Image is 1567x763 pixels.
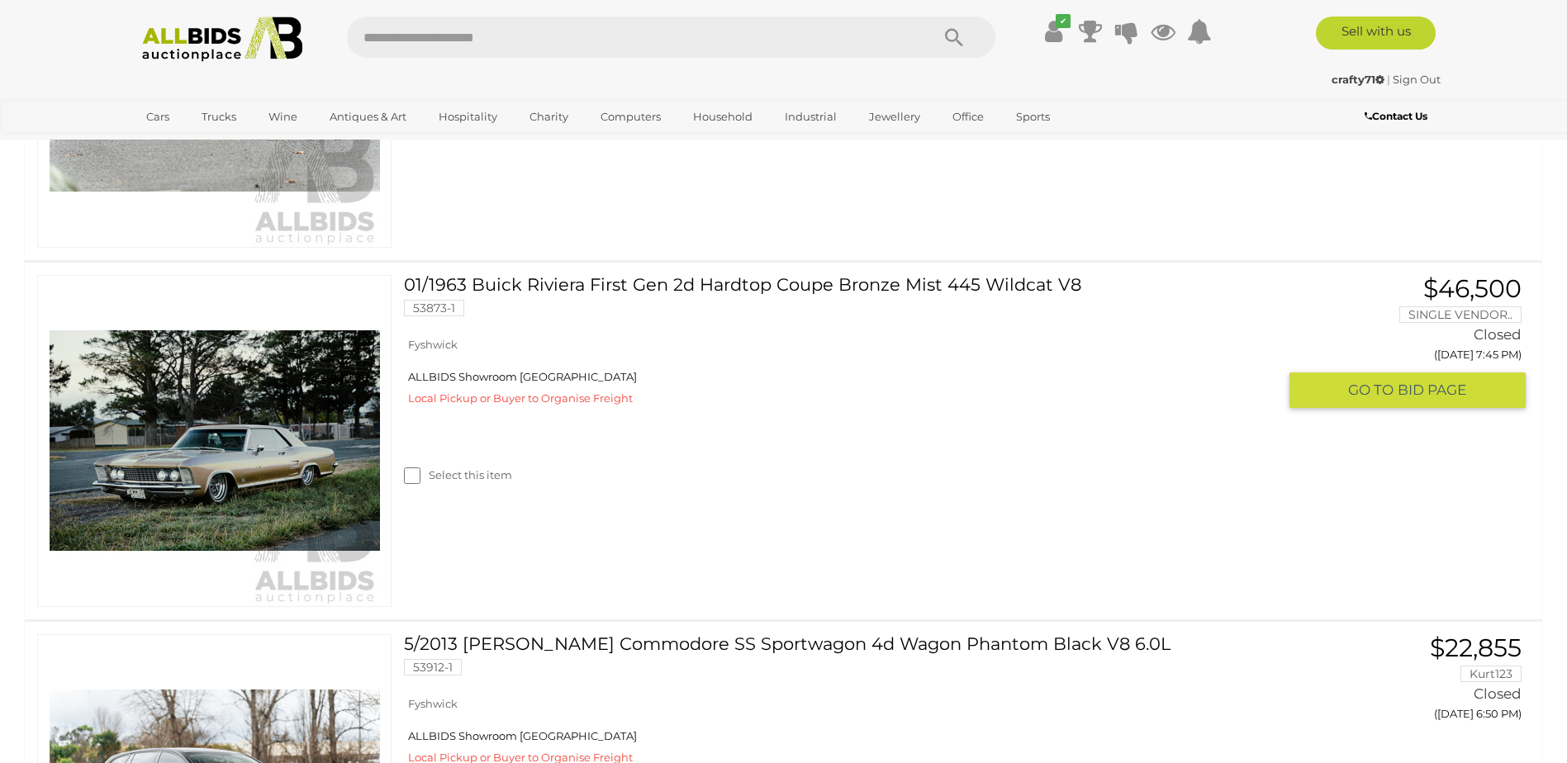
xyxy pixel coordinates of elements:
a: Hospitality [428,103,508,130]
a: Sell with us [1316,17,1436,50]
a: $22,855 Kurt123 Closed ([DATE] 6:50 PM) [1302,634,1526,730]
span: | [1387,73,1390,86]
a: Sign Out [1393,73,1441,86]
b: Contact Us [1365,110,1427,122]
label: Select this item [404,467,512,483]
a: 5/2013 [PERSON_NAME] Commodore SS Sportwagon 4d Wagon Phantom Black V8 6.0L 53912-1 [416,634,1277,688]
i: ✔ [1056,14,1071,28]
span: BID PAGE [1398,381,1466,400]
span: GO TO [1348,381,1398,400]
a: 01/1963 Buick Riviera First Gen 2d Hardtop Coupe Bronze Mist 445 Wildcat V8 53873-1 [416,275,1277,329]
a: [GEOGRAPHIC_DATA] [135,130,274,158]
span: $46,500 [1423,273,1522,304]
button: Search [913,17,995,58]
a: Trucks [191,103,247,130]
a: Household [682,103,763,130]
a: Charity [519,103,579,130]
a: Sports [1005,103,1061,130]
a: Antiques & Art [319,103,417,130]
a: $46,500 SINGLE VENDOR.. Closed ([DATE] 7:45 PM) GO TOBID PAGE [1302,275,1526,410]
a: Jewellery [858,103,931,130]
button: GO TOBID PAGE [1289,372,1526,408]
img: Allbids.com.au [133,17,312,62]
a: Office [942,103,995,130]
a: ✔ [1042,17,1066,46]
span: $22,855 [1430,633,1522,663]
a: Cars [135,103,180,130]
a: crafty71 [1332,73,1387,86]
a: Industrial [774,103,848,130]
a: Wine [258,103,308,130]
a: Contact Us [1365,107,1432,126]
img: 53873-1a_ex.jpg [50,276,380,606]
a: Computers [590,103,672,130]
strong: crafty71 [1332,73,1384,86]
